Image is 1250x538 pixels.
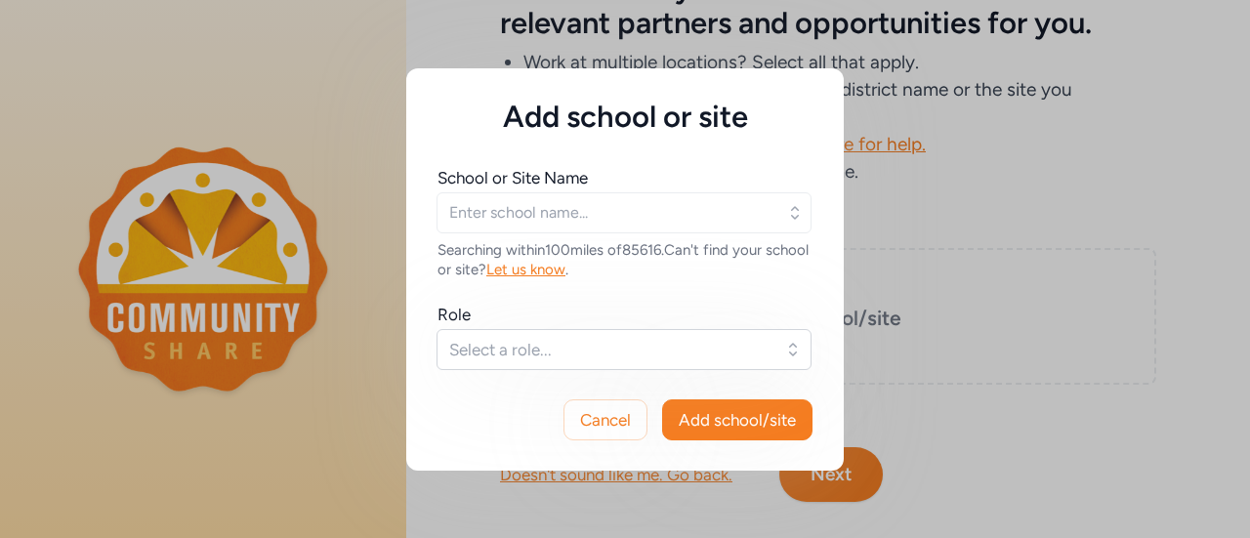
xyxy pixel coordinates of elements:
[437,303,471,326] div: Role
[437,329,812,370] button: Select a role...
[449,338,771,361] span: Select a role...
[437,192,812,233] input: Enter school name...
[437,240,812,279] div: Searching within 100 miles of 85616 . Can't find your school or site? .
[662,399,812,440] button: Add school/site
[437,100,812,135] h5: Add school or site
[580,408,631,432] span: Cancel
[486,261,565,278] span: Let us know
[679,408,796,432] span: Add school/site
[563,399,647,440] button: Cancel
[437,166,588,189] div: School or Site Name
